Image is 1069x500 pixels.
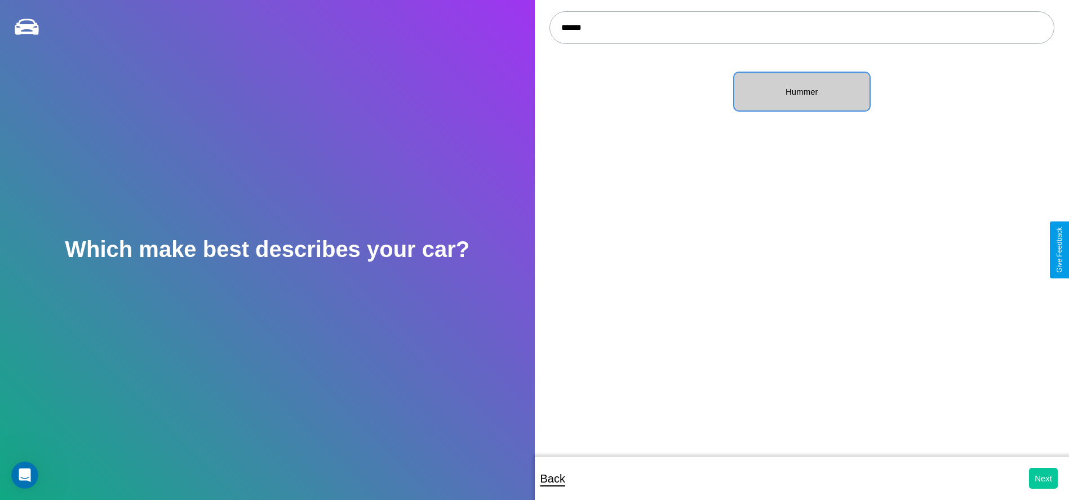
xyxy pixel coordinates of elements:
[746,84,858,99] p: Hummer
[1029,468,1058,489] button: Next
[11,462,38,489] iframe: Intercom live chat
[65,237,469,262] h2: Which make best describes your car?
[540,468,565,489] p: Back
[1055,227,1063,273] div: Give Feedback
